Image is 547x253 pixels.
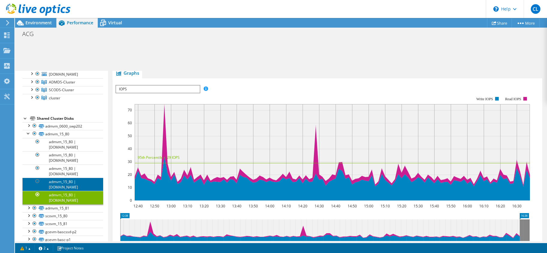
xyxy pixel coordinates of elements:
[22,94,103,102] a: cluster
[19,31,43,37] h1: ACG
[22,164,103,178] a: admvm_15_80 | [DOMAIN_NAME]
[22,78,103,86] a: ADMDS-Cluster
[22,236,103,243] a: gcevm-basc-p1
[348,203,357,209] text: 14:50
[414,203,423,209] text: 15:30
[49,80,75,85] span: ADMDS-Cluster
[496,203,505,209] text: 16:20
[108,20,122,26] span: Virtual
[381,203,390,209] text: 15:10
[49,87,74,92] span: SCODS-Cluster
[22,178,103,191] a: admvm_15_80 | [DOMAIN_NAME]
[493,6,499,12] svg: \n
[128,146,132,151] text: 40
[49,95,60,101] span: cluster
[115,70,139,76] span: Graphs
[130,198,132,203] text: 0
[53,244,88,252] a: Project Notes
[128,185,132,190] text: 10
[67,20,93,26] span: Performance
[512,203,522,209] text: 16:30
[34,244,53,252] a: 2
[477,97,493,101] text: Write IOPS
[128,133,132,138] text: 50
[16,244,35,252] a: 1
[265,203,274,209] text: 14:00
[22,220,103,228] a: scovm_15_81
[282,203,291,209] text: 14:10
[331,203,340,209] text: 14:40
[430,203,439,209] text: 15:40
[133,203,143,209] text: 12:40
[138,155,180,160] text: 95th Percentile = 29 IOPS
[397,203,406,209] text: 15:20
[22,138,103,151] a: admvm_15_80 | [DOMAIN_NAME]
[22,191,103,204] a: admvm_15_80 | [DOMAIN_NAME]
[249,203,258,209] text: 13:50
[232,203,241,209] text: 13:40
[22,204,103,212] a: admvm_15_81
[37,115,103,122] div: Shared Cluster Disks
[128,107,132,113] text: 70
[298,203,307,209] text: 14:20
[364,203,373,209] text: 15:00
[512,18,540,28] a: More
[22,70,103,78] a: [DOMAIN_NAME]
[22,151,103,164] a: admvm_15_80 | [DOMAIN_NAME]
[128,159,132,164] text: 30
[22,122,103,130] a: admvm_0600_swp202
[128,120,132,125] text: 60
[216,203,225,209] text: 13:30
[446,203,456,209] text: 15:50
[315,203,324,209] text: 14:30
[487,18,512,28] a: Share
[531,4,540,14] span: CL
[22,130,103,138] a: admvm_15_80
[22,228,103,236] a: gcevm-bascssd-p2
[22,212,103,220] a: scovm_15_80
[463,203,472,209] text: 16:00
[116,86,199,93] span: IOPS
[128,172,132,177] text: 20
[199,203,209,209] text: 13:20
[22,86,103,94] a: SCODS-Cluster
[49,72,78,77] span: [DOMAIN_NAME]
[479,203,489,209] text: 16:10
[150,203,159,209] text: 12:50
[505,97,522,101] text: Read IOPS
[166,203,176,209] text: 13:00
[25,20,52,26] span: Environment
[183,203,192,209] text: 13:10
